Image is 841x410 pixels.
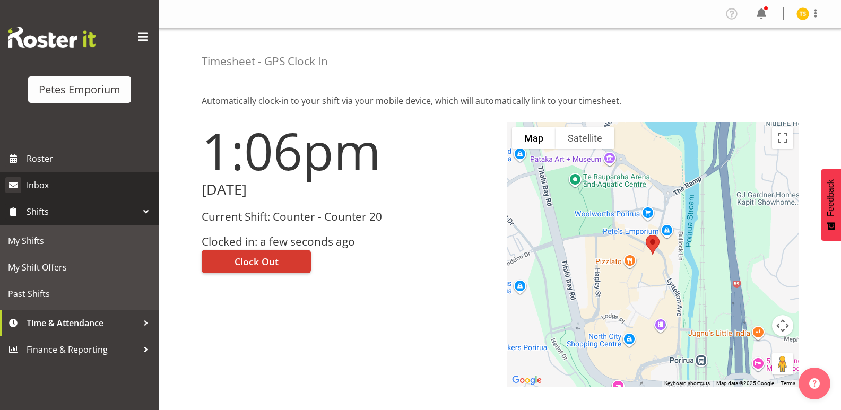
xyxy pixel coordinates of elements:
img: Google [509,373,544,387]
div: Petes Emporium [39,82,120,98]
span: Past Shifts [8,286,151,302]
span: My Shift Offers [8,259,151,275]
h3: Clocked in: a few seconds ago [202,235,494,248]
button: Map camera controls [772,315,793,336]
span: Clock Out [235,255,279,268]
h4: Timesheet - GPS Clock In [202,55,328,67]
img: tamara-straker11292.jpg [796,7,809,20]
button: Keyboard shortcuts [664,380,710,387]
span: Finance & Reporting [27,342,138,357]
a: Past Shifts [3,281,157,307]
h1: 1:06pm [202,122,494,179]
span: Feedback [826,179,836,216]
span: Time & Attendance [27,315,138,331]
span: Roster [27,151,154,167]
button: Feedback - Show survey [821,169,841,241]
span: Shifts [27,204,138,220]
img: help-xxl-2.png [809,378,820,389]
button: Drag Pegman onto the map to open Street View [772,353,793,374]
a: Open this area in Google Maps (opens a new window) [509,373,544,387]
a: Terms (opens in new tab) [781,380,795,386]
button: Show street map [512,127,556,149]
h2: [DATE] [202,181,494,198]
span: My Shifts [8,233,151,249]
button: Clock Out [202,250,311,273]
a: My Shifts [3,228,157,254]
button: Toggle fullscreen view [772,127,793,149]
a: My Shift Offers [3,254,157,281]
img: Rosterit website logo [8,27,96,48]
span: Map data ©2025 Google [716,380,774,386]
span: Inbox [27,177,154,193]
p: Automatically clock-in to your shift via your mobile device, which will automatically link to you... [202,94,799,107]
h3: Current Shift: Counter - Counter 20 [202,211,494,223]
button: Show satellite imagery [556,127,614,149]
